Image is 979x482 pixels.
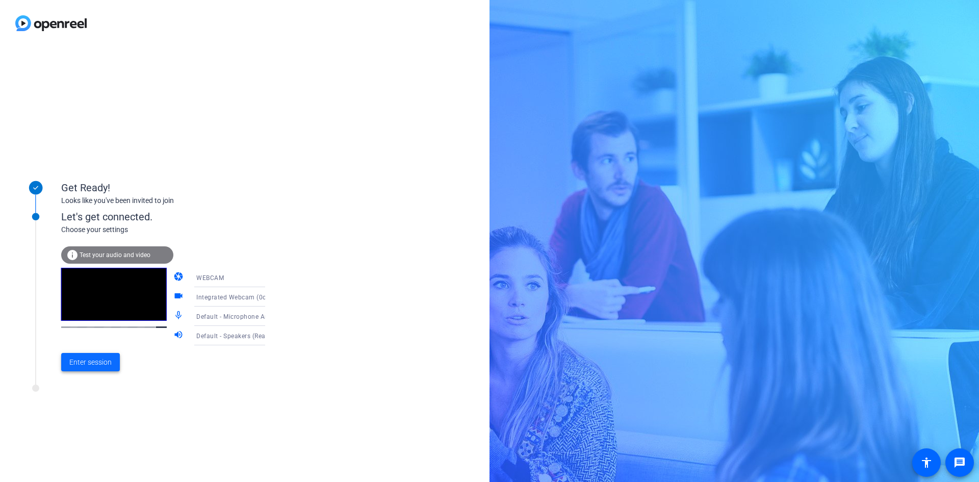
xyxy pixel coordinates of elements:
span: Integrated Webcam (0c45:6a18) [196,293,293,301]
mat-icon: message [954,456,966,469]
mat-icon: accessibility [920,456,933,469]
mat-icon: volume_up [173,329,186,342]
mat-icon: info [66,249,79,261]
span: Test your audio and video [80,251,150,259]
mat-icon: videocam [173,291,186,303]
mat-icon: mic_none [173,310,186,322]
span: Default - Speakers (Realtek(R) Audio) [196,332,306,340]
div: Choose your settings [61,224,286,235]
button: Enter session [61,353,120,371]
mat-icon: camera [173,271,186,284]
div: Let's get connected. [61,209,286,224]
span: WEBCAM [196,274,224,282]
span: Enter session [69,357,112,368]
span: Default - Microphone Array (Realtek(R) Audio) [196,312,332,320]
div: Looks like you've been invited to join [61,195,265,206]
div: Get Ready! [61,180,265,195]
